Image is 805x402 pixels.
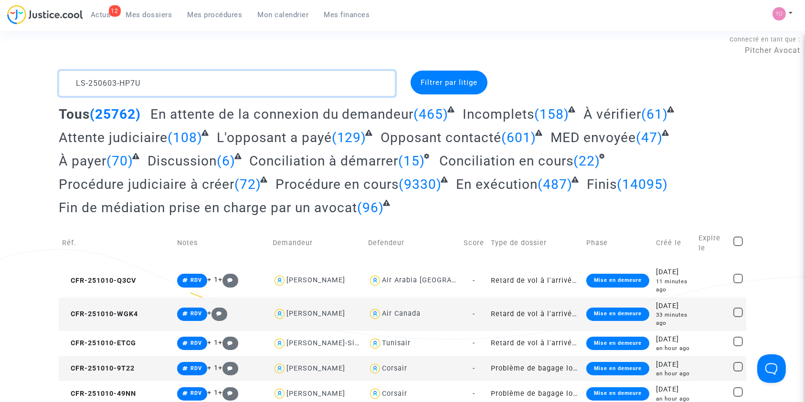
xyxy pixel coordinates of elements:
[207,309,228,317] span: +
[286,309,345,318] div: [PERSON_NAME]
[551,130,636,145] span: MED envoyée
[382,339,411,347] div: Tunisair
[273,337,286,350] img: icon-user.svg
[473,390,475,398] span: -
[62,390,136,398] span: CFR-251010-49NN
[59,176,234,192] span: Procédure judiciaire à créer
[656,267,692,278] div: [DATE]
[382,364,407,372] div: Corsair
[583,106,641,122] span: À vérifier
[249,153,398,169] span: Conciliation à démarrer
[487,223,583,264] td: Type de dossier
[234,176,261,192] span: (72)
[487,356,583,381] td: Problème de bagage lors d'un voyage en avion
[106,153,133,169] span: (70)
[273,362,286,376] img: icon-user.svg
[273,307,286,321] img: icon-user.svg
[414,106,449,122] span: (465)
[656,384,692,395] div: [DATE]
[62,310,138,318] span: CFR-251010-WGK4
[218,276,239,284] span: +
[207,364,218,372] span: + 1
[273,387,286,401] img: icon-user.svg
[501,130,536,145] span: (601)
[188,10,243,19] span: Mes procédures
[460,223,487,264] td: Score
[534,106,569,122] span: (158)
[653,223,695,264] td: Créé le
[168,130,202,145] span: (108)
[382,390,407,398] div: Corsair
[587,176,617,192] span: Finis
[217,130,332,145] span: L'opposant a payé
[656,334,692,345] div: [DATE]
[473,310,475,318] span: -
[368,274,382,288] img: icon-user.svg
[148,153,217,169] span: Discussion
[463,106,534,122] span: Incomplets
[487,264,583,297] td: Retard de vol à l'arrivée (hors UE - Convention de [GEOGRAPHIC_DATA])
[317,8,378,22] a: Mes finances
[641,106,668,122] span: (61)
[218,339,239,347] span: +
[207,389,218,397] span: + 1
[250,8,317,22] a: Mon calendrier
[656,370,692,378] div: an hour ago
[218,364,239,372] span: +
[439,153,573,169] span: Conciliation en cours
[656,311,692,328] div: 33 minutes ago
[473,364,475,372] span: -
[207,339,218,347] span: + 1
[487,331,583,356] td: Retard de vol à l'arrivée (hors UE - Convention de [GEOGRAPHIC_DATA])
[368,307,382,321] img: icon-user.svg
[456,176,538,192] span: En exécution
[586,274,649,287] div: Mise en demeure
[473,277,475,285] span: -
[62,277,136,285] span: CFR-251010-Q3CV
[368,337,382,350] img: icon-user.svg
[398,153,425,169] span: (15)
[91,10,111,19] span: Actus
[207,276,218,284] span: + 1
[381,130,501,145] span: Opposant contacté
[538,176,572,192] span: (487)
[617,176,668,192] span: (14095)
[421,78,477,87] span: Filtrer par litige
[218,389,239,397] span: +
[656,360,692,370] div: [DATE]
[191,390,202,396] span: RDV
[286,390,345,398] div: [PERSON_NAME]
[324,10,370,19] span: Mes finances
[126,10,172,19] span: Mes dossiers
[273,274,286,288] img: icon-user.svg
[258,10,309,19] span: Mon calendrier
[59,200,357,216] span: Fin de médiation prise en charge par un avocat
[150,106,414,122] span: En attente de la connexion du demandeur
[7,5,83,24] img: jc-logo.svg
[365,223,460,264] td: Defendeur
[357,200,384,216] span: (96)
[382,276,493,284] div: Air Arabia [GEOGRAPHIC_DATA]
[59,153,106,169] span: À payer
[286,364,345,372] div: [PERSON_NAME]
[217,153,235,169] span: (6)
[286,276,345,284] div: [PERSON_NAME]
[59,223,174,264] td: Réf.
[586,337,649,350] div: Mise en demeure
[399,176,442,192] span: (9330)
[191,277,202,283] span: RDV
[62,339,136,347] span: CFR-251010-ETCG
[368,362,382,376] img: icon-user.svg
[487,298,583,331] td: Retard de vol à l'arrivée (Règlement CE n°261/2004)
[191,365,202,371] span: RDV
[269,223,365,264] td: Demandeur
[174,223,269,264] td: Notes
[573,153,600,169] span: (22)
[656,344,692,352] div: an hour ago
[696,223,730,264] td: Expire le
[368,387,382,401] img: icon-user.svg
[656,278,692,294] div: 11 minutes ago
[586,362,649,375] div: Mise en demeure
[730,36,800,43] span: Connecté en tant que :
[191,340,202,346] span: RDV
